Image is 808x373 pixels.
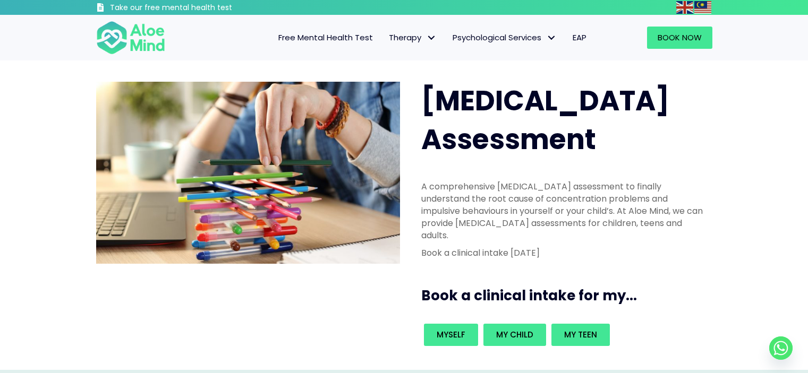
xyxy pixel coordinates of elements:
[551,324,610,346] a: My teen
[496,329,533,340] span: My child
[565,27,594,49] a: EAP
[658,32,702,43] span: Book Now
[96,20,165,55] img: Aloe mind Logo
[694,1,711,14] img: ms
[278,32,373,43] span: Free Mental Health Test
[453,32,557,43] span: Psychological Services
[110,3,289,13] h3: Take our free mental health test
[421,180,706,242] p: A comprehensive [MEDICAL_DATA] assessment to finally understand the root cause of concentration p...
[179,27,594,49] nav: Menu
[421,286,717,305] h3: Book a clinical intake for my...
[544,30,559,46] span: Psychological Services: submenu
[96,3,289,15] a: Take our free mental health test
[573,32,586,43] span: EAP
[389,32,437,43] span: Therapy
[424,324,478,346] a: Myself
[424,30,439,46] span: Therapy: submenu
[381,27,445,49] a: TherapyTherapy: submenu
[483,324,546,346] a: My child
[694,1,712,13] a: Malay
[676,1,693,14] img: en
[437,329,465,340] span: Myself
[270,27,381,49] a: Free Mental Health Test
[445,27,565,49] a: Psychological ServicesPsychological Services: submenu
[564,329,597,340] span: My teen
[96,82,400,264] img: ADHD photo
[676,1,694,13] a: English
[647,27,712,49] a: Book Now
[421,81,669,159] span: [MEDICAL_DATA] Assessment
[769,336,793,360] a: Whatsapp
[421,321,706,349] div: Book an intake for my...
[421,247,706,259] p: Book a clinical intake [DATE]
